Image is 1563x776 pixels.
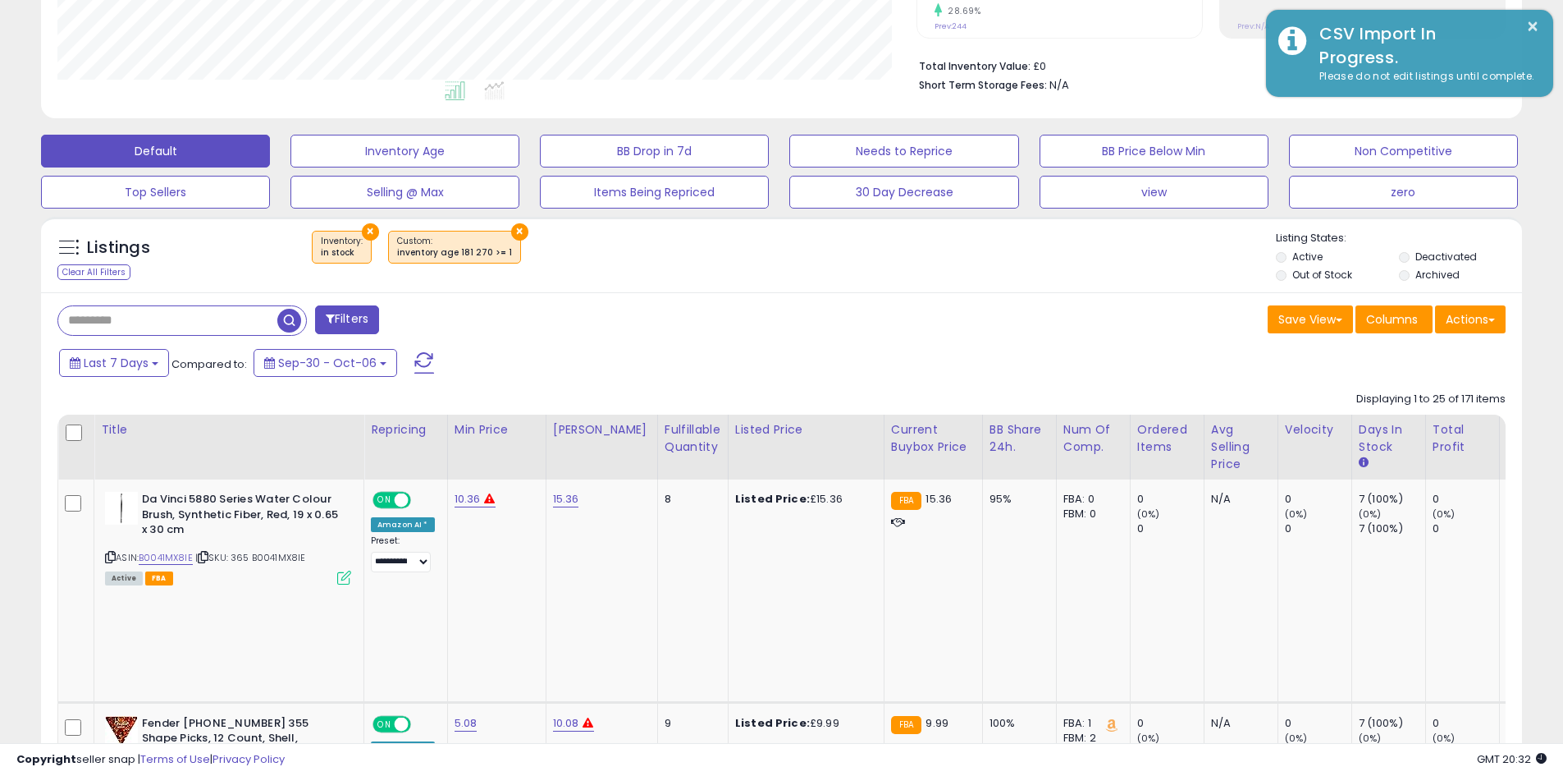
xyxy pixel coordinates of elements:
div: 0 [1433,521,1499,536]
div: Please do not edit listings until complete. [1307,69,1541,85]
span: Last 7 Days [84,355,149,371]
img: 31CsRs2wO1L._SL40_.jpg [105,492,138,525]
div: 7 (100%) [1359,521,1425,536]
button: Top Sellers [41,176,270,209]
div: £9.99 [735,716,871,731]
span: ON [374,717,395,731]
button: × [511,223,528,241]
button: Default [41,135,270,168]
label: Out of Stock [1292,268,1352,282]
div: Num of Comp. [1063,421,1123,456]
div: Ordered Items [1137,421,1197,456]
div: Min Price [455,421,539,439]
h5: Listings [87,236,150,259]
small: (0%) [1433,507,1456,521]
a: 10.08 [553,715,579,732]
div: 0 [1137,716,1204,731]
button: view [1040,176,1268,209]
div: Fulfillable Quantity [665,421,721,456]
button: Needs to Reprice [789,135,1018,168]
div: 7 (100%) [1359,716,1425,731]
span: 2025-10-14 20:32 GMT [1477,751,1547,767]
div: 0 [1433,492,1499,507]
span: Compared to: [171,356,247,372]
div: inventory age 181 270 >= 1 [397,247,512,259]
a: 5.08 [455,715,478,732]
label: Active [1292,250,1323,264]
a: Terms of Use [140,751,210,767]
button: Inventory Age [290,135,519,168]
button: Selling @ Max [290,176,519,209]
div: seller snap | | [16,752,285,768]
div: Velocity [1285,421,1345,439]
a: 15.36 [553,491,579,507]
span: 9.99 [925,715,948,731]
div: Preset: [371,535,435,572]
li: £0 [919,55,1493,75]
div: Days In Stock [1359,421,1419,456]
img: 51lls0t2WWL._SL40_.jpg [105,716,138,745]
button: Columns [1355,305,1433,333]
div: CSV Import In Progress. [1307,22,1541,69]
button: BB Price Below Min [1040,135,1268,168]
div: 0 [1285,492,1351,507]
b: Short Term Storage Fees: [919,78,1047,92]
div: Title [101,421,357,439]
div: 0 [1137,492,1204,507]
div: 7 (100%) [1359,492,1425,507]
div: BB Share 24h. [989,421,1049,456]
div: FBA: 1 [1063,716,1117,731]
small: FBA [891,716,921,734]
p: Listing States: [1276,231,1522,246]
span: Inventory : [321,235,363,259]
small: Days In Stock. [1359,456,1369,471]
a: B0041MX8IE [139,551,193,565]
div: 0 [1285,716,1351,731]
span: | SKU: 365 B0041MX8IE [195,551,306,564]
div: Displaying 1 to 25 of 171 items [1356,392,1506,407]
small: Prev: 244 [935,21,967,31]
label: Archived [1415,268,1460,282]
small: (0%) [1137,507,1160,521]
div: £15.36 [735,492,871,507]
span: ON [374,494,395,507]
div: Repricing [371,421,441,439]
div: Clear All Filters [57,264,130,280]
b: Fender [PHONE_NUMBER] 355 Shape Picks, 12 Count, Shell, Medium [142,716,341,766]
strong: Copyright [16,751,76,767]
label: Deactivated [1415,250,1477,264]
b: Da Vinci 5880 Series Water Colour Brush, Synthetic Fiber, Red, 19 x 0.65 x 30 cm [142,492,341,542]
a: 10.36 [455,491,481,507]
button: Last 7 Days [59,349,169,377]
div: N/A [1211,492,1265,507]
div: FBM: 0 [1063,507,1117,521]
button: Sep-30 - Oct-06 [254,349,397,377]
div: N/A [1211,716,1265,731]
span: All listings currently available for purchase on Amazon [105,572,143,585]
div: Listed Price [735,421,877,439]
b: Total Inventory Value: [919,59,1031,73]
span: Custom: [397,235,512,259]
span: 15.36 [925,491,952,507]
small: 28.69% [942,5,980,17]
button: Filters [315,305,379,334]
span: Columns [1366,311,1418,328]
small: FBA [891,492,921,510]
b: Listed Price: [735,715,810,731]
div: 100% [989,716,1044,731]
span: OFF [409,494,435,507]
div: Current Buybox Price [891,421,976,456]
small: (0%) [1285,507,1308,521]
button: Actions [1435,305,1506,333]
span: OFF [409,717,435,731]
small: (0%) [1359,507,1382,521]
div: FBA: 0 [1063,492,1117,507]
div: in stock [321,247,363,259]
div: 0 [1137,521,1204,536]
div: 9 [665,716,715,731]
button: Items Being Repriced [540,176,769,209]
span: FBA [145,572,173,585]
button: Save View [1268,305,1353,333]
div: 8 [665,492,715,507]
button: zero [1289,176,1518,209]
